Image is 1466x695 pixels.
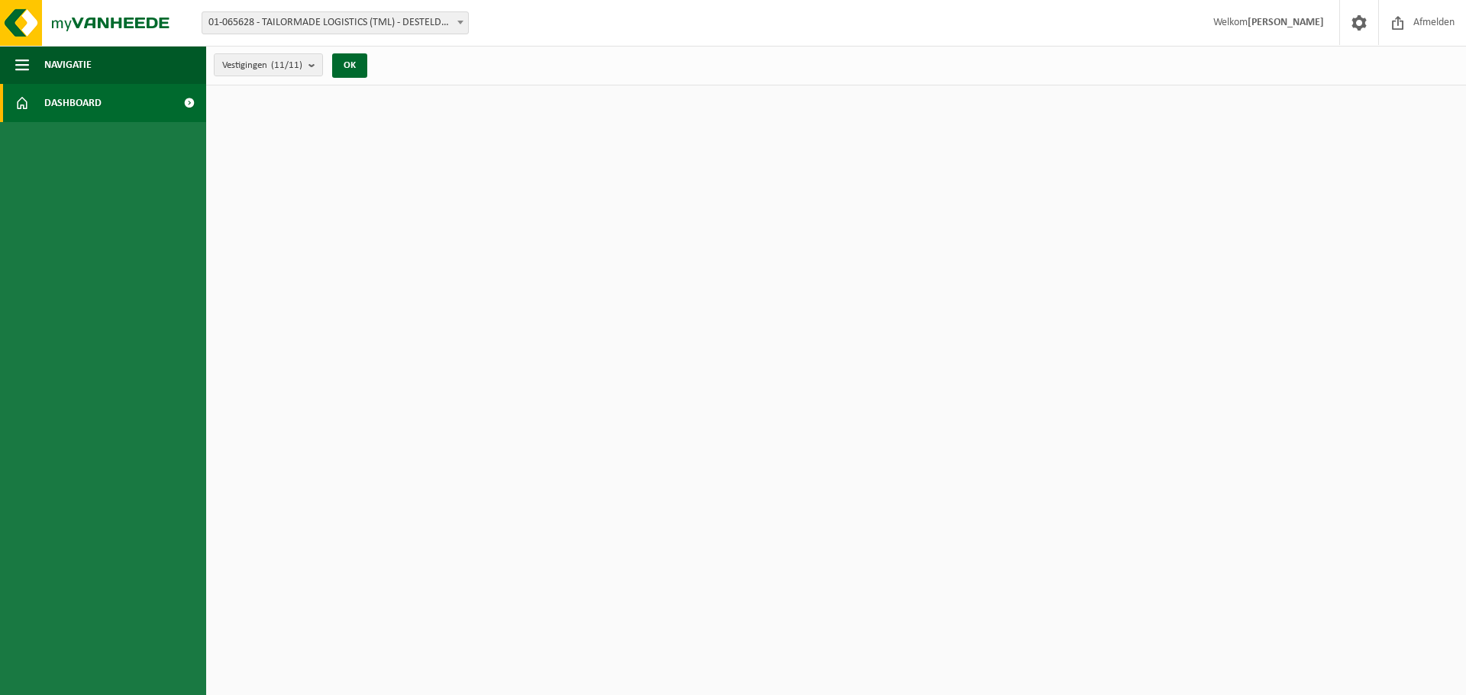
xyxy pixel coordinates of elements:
span: Navigatie [44,46,92,84]
span: Dashboard [44,84,102,122]
span: 01-065628 - TAILORMADE LOGISTICS (TML) - DESTELDONK [202,12,468,34]
span: 01-065628 - TAILORMADE LOGISTICS (TML) - DESTELDONK [202,11,469,34]
strong: [PERSON_NAME] [1248,17,1324,28]
button: OK [332,53,367,78]
span: Vestigingen [222,54,302,77]
count: (11/11) [271,60,302,70]
button: Vestigingen(11/11) [214,53,323,76]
